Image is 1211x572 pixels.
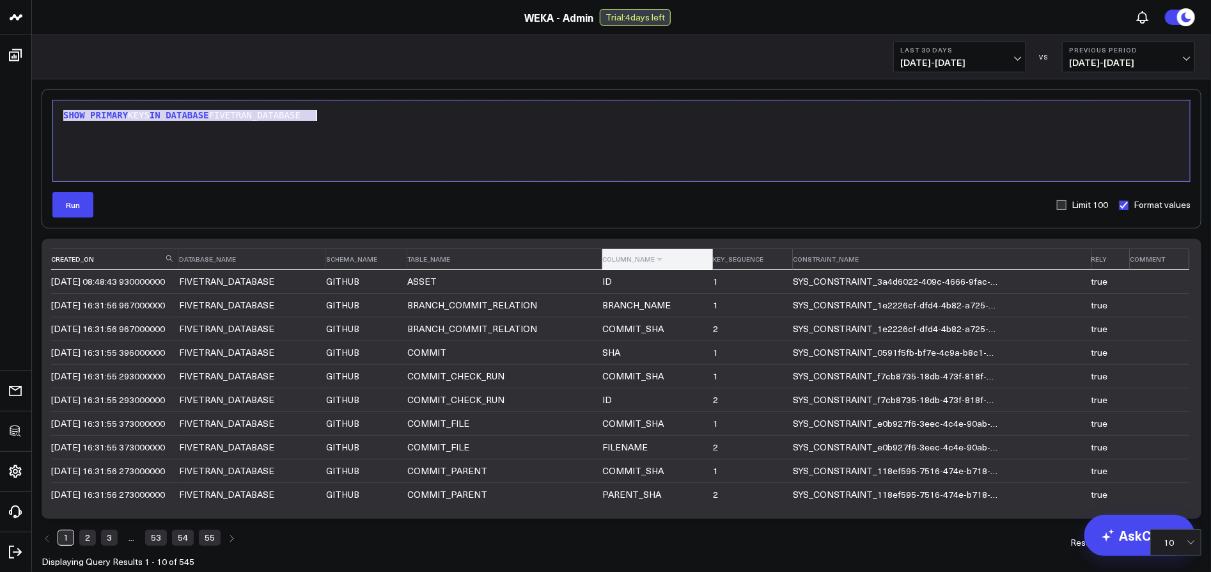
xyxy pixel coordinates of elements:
[602,395,701,405] div: ID
[1084,515,1195,556] a: AskCorral
[713,442,782,452] div: 2
[602,276,701,287] div: ID
[179,466,315,476] div: FIVETRAN_DATABASE
[793,300,997,310] div: SYS_CONSTRAINT_1e2226cf-dfd4-4b82-a725-4cf13c0934d5
[326,466,396,476] div: GITHUB
[1091,418,1119,429] div: true
[602,371,701,381] div: COMMIT_SHA
[713,347,782,358] div: 1
[713,466,782,476] div: 1
[407,418,591,429] div: COMMIT_FILE
[1164,537,1191,548] div: 10
[326,442,396,452] div: GITHUB
[51,442,168,452] div: 2025-08-02 16:31:55 373000000
[58,530,74,545] a: Page 1 is your current page
[1091,276,1119,287] div: true
[793,395,997,405] div: SYS_CONSTRAINT_f7cb8735-18db-473f-818f-42b9a98e86a1
[179,347,315,358] div: FIVETRAN_DATABASE
[713,324,782,334] div: 2
[90,110,128,120] span: PRIMARY
[51,466,168,476] div: 2025-08-02 16:31:56 273000000
[1069,46,1188,54] b: Previous Period
[602,489,701,500] div: PARENT_SHA
[793,324,997,334] div: SYS_CONSTRAINT_1e2226cf-dfd4-4b82-a725-4cf13c0934d5
[793,276,997,287] div: SYS_CONSTRAINT_3a4d6022-409c-4666-9fac-5db091f9bdd0
[179,418,315,429] div: FIVETRAN_DATABASE
[713,395,782,405] div: 2
[1091,300,1119,310] div: true
[893,42,1026,72] button: Last 30 Days[DATE]-[DATE]
[1091,442,1119,452] div: true
[900,46,1019,54] b: Last 30 Days
[326,249,407,270] th: schema_name
[179,489,315,500] div: FIVETRAN_DATABASE
[1069,58,1188,68] span: [DATE] - [DATE]
[602,442,701,452] div: FILENAME
[713,276,782,287] div: 1
[407,466,591,476] div: COMMIT_PARENT
[51,347,168,358] div: 2025-08-02 16:31:55 396000000
[326,324,396,334] div: GITHUB
[600,9,671,26] div: Trial: 4 days left
[145,530,167,545] a: Page 53
[123,530,140,545] a: Jump forward
[51,324,168,334] div: 2025-08-02 16:31:56 967000000
[713,418,782,429] div: 1
[51,276,168,287] div: 2025-08-06 08:48:43 930000000
[407,276,591,287] div: ASSET
[713,371,782,381] div: 1
[1056,200,1108,210] label: Limit 100
[179,442,315,452] div: FIVETRAN_DATABASE
[52,192,93,218] button: Run
[51,489,168,500] div: 2025-08-02 16:31:56 273000000
[713,489,782,500] div: 2
[793,442,997,452] div: SYS_CONSTRAINT_e0b927f6-3eec-4c4e-90ab-ea511b28e5f1
[226,530,237,545] a: Next page
[1091,395,1119,405] div: true
[793,347,997,358] div: SYS_CONSTRAINT_0591f5fb-bf7e-4c9a-b8c1-606dccc91520
[713,300,782,310] div: 1
[42,529,237,547] ul: Pagination
[42,530,52,545] a: Previous page
[172,530,194,545] a: Page 54
[63,110,85,120] span: SHOW
[407,489,591,500] div: COMMIT_PARENT
[1091,466,1119,476] div: true
[150,110,160,120] span: IN
[1062,42,1195,72] button: Previous Period[DATE]-[DATE]
[199,530,221,545] a: Page 55
[326,489,396,500] div: GITHUB
[793,249,1091,270] th: constraint_name
[1070,538,1140,547] div: Results per page:
[179,276,315,287] div: FIVETRAN_DATABASE
[793,466,997,476] div: SYS_CONSTRAINT_118ef595-7516-474e-b718-3a71b7ae03f0
[793,418,997,429] div: SYS_CONSTRAINT_e0b927f6-3eec-4c4e-90ab-ea511b28e5f1
[1091,371,1119,381] div: true
[1091,249,1130,270] th: rely
[793,371,997,381] div: SYS_CONSTRAINT_f7cb8735-18db-473f-818f-42b9a98e86a1
[51,395,168,405] div: 2025-08-02 16:31:55 293000000
[79,530,96,545] a: Page 2
[1118,200,1191,210] label: Format values
[524,10,593,24] a: WEKA - Admin
[326,276,396,287] div: GITHUB
[900,58,1019,68] span: [DATE] - [DATE]
[602,249,712,270] th: column_name
[602,418,701,429] div: COMMIT_SHA
[407,371,591,381] div: COMMIT_CHECK_RUN
[1033,53,1056,61] div: VS
[326,395,396,405] div: GITHUB
[326,347,396,358] div: GITHUB
[407,249,602,270] th: table_name
[42,557,237,566] div: Displaying Query Results 1 - 10 of 545
[1091,347,1119,358] div: true
[179,324,315,334] div: FIVETRAN_DATABASE
[51,371,168,381] div: 2025-08-02 16:31:55 293000000
[326,371,396,381] div: GITHUB
[326,418,396,429] div: GITHUB
[326,300,396,310] div: GITHUB
[407,347,591,358] div: COMMIT
[1091,489,1119,500] div: true
[1091,324,1119,334] div: true
[101,530,118,545] a: Page 3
